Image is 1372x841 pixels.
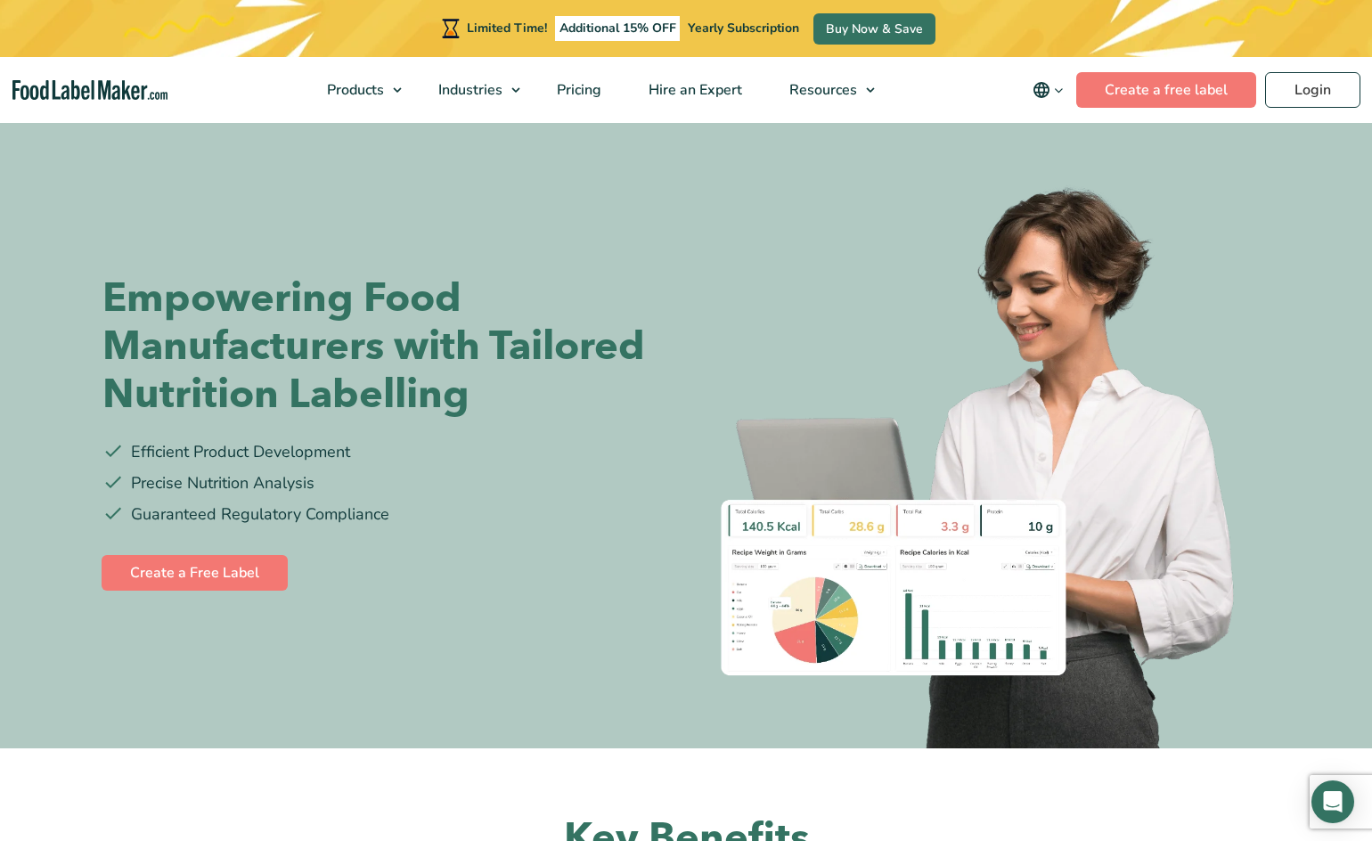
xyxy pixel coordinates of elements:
h1: Empowering Food Manufacturers with Tailored Nutrition Labelling [102,274,673,419]
a: Resources [766,57,884,123]
a: Login [1265,72,1360,108]
div: Open Intercom Messenger [1311,780,1354,823]
span: Pricing [551,80,603,100]
a: Create a Free Label [102,555,288,591]
li: Precise Nutrition Analysis [102,471,673,495]
span: Products [322,80,386,100]
span: Limited Time! [467,20,547,37]
span: Yearly Subscription [688,20,799,37]
li: Guaranteed Regulatory Compliance [102,502,673,527]
a: Products [304,57,411,123]
span: Industries [433,80,504,100]
a: Buy Now & Save [813,13,935,45]
a: Create a free label [1076,72,1256,108]
span: Hire an Expert [643,80,744,100]
a: Pricing [534,57,621,123]
span: Additional 15% OFF [555,16,681,41]
a: Hire an Expert [625,57,762,123]
li: Efficient Product Development [102,440,673,464]
span: Resources [784,80,859,100]
a: Industries [415,57,529,123]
